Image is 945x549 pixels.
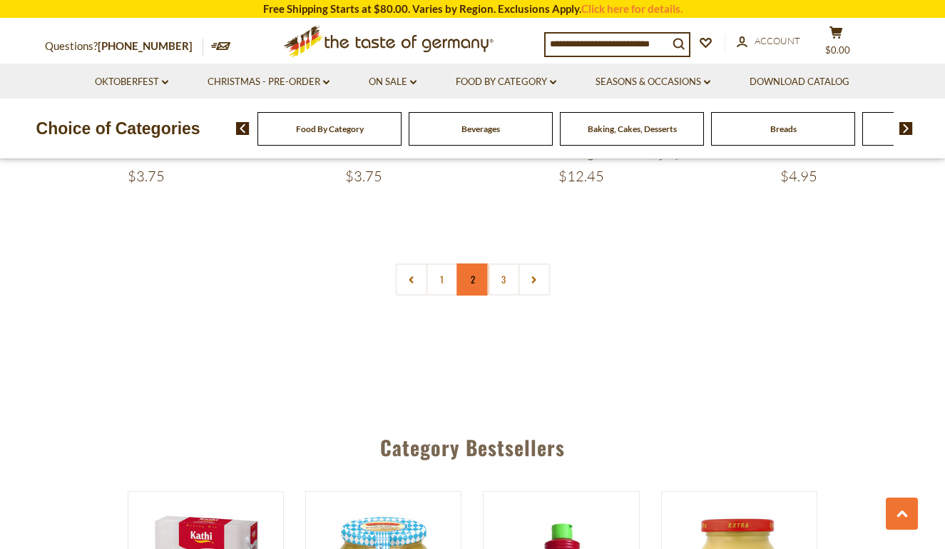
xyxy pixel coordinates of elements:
a: Food By Category [296,124,364,134]
img: previous arrow [236,122,250,135]
img: next arrow [899,122,913,135]
a: 1 [426,263,458,296]
a: Breads [770,124,797,134]
a: Download Catalog [750,74,849,90]
button: $0.00 [815,26,858,61]
span: $3.75 [345,167,382,185]
span: $0.00 [825,44,850,56]
a: [PHONE_NUMBER] [98,39,193,52]
span: $3.75 [128,167,165,185]
span: $12.45 [558,167,604,185]
a: 2 [456,263,489,296]
a: Oktoberfest [95,74,168,90]
a: Seasons & Occasions [596,74,710,90]
a: Click here for details. [581,2,683,15]
a: Baking, Cakes, Desserts [588,124,677,134]
a: Beverages [461,124,500,134]
span: Account [755,35,800,46]
span: $4.95 [780,167,817,185]
p: Questions? [45,37,203,56]
a: 3 [487,263,519,296]
a: Food By Category [456,74,556,90]
div: Category Bestsellers [29,415,917,473]
a: Christmas - PRE-ORDER [208,74,330,90]
a: Account [737,34,800,49]
a: On Sale [369,74,417,90]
